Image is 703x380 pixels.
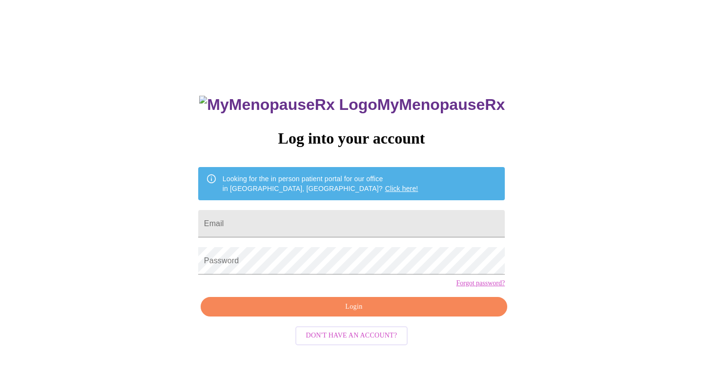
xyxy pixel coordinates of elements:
[212,301,496,313] span: Login
[385,185,418,192] a: Click here!
[293,331,411,339] a: Don't have an account?
[223,170,418,197] div: Looking for the in person patient portal for our office in [GEOGRAPHIC_DATA], [GEOGRAPHIC_DATA]?
[201,297,507,317] button: Login
[198,129,505,148] h3: Log into your account
[456,279,505,287] a: Forgot password?
[306,330,397,342] span: Don't have an account?
[199,96,505,114] h3: MyMenopauseRx
[295,326,408,345] button: Don't have an account?
[199,96,377,114] img: MyMenopauseRx Logo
